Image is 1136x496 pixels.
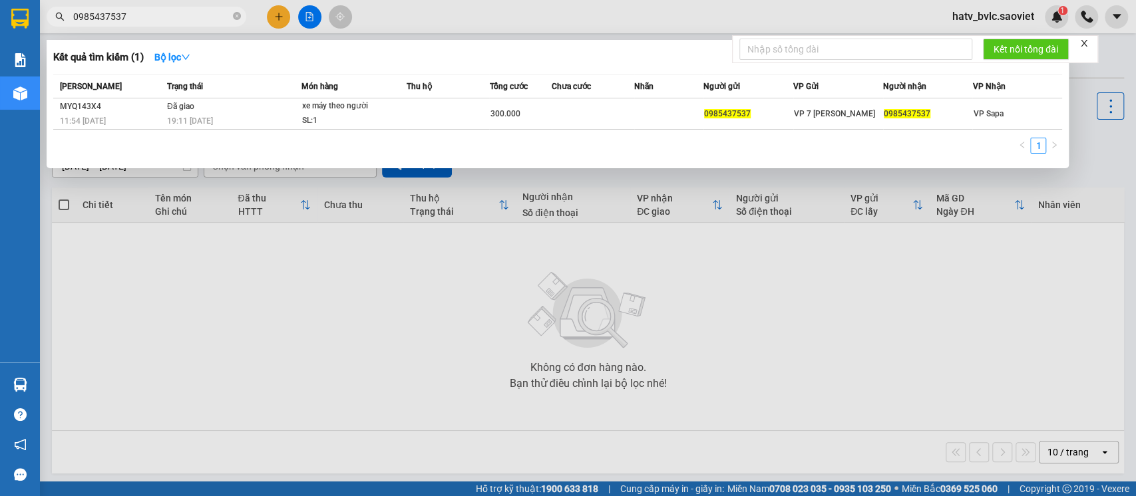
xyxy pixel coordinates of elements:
[55,12,65,21] span: search
[634,82,654,91] span: Nhãn
[60,82,122,91] span: [PERSON_NAME]
[1018,141,1026,149] span: left
[973,109,1003,118] span: VP Sapa
[11,9,29,29] img: logo-vxr
[14,408,27,421] span: question-circle
[13,53,27,67] img: solution-icon
[181,53,190,62] span: down
[60,116,106,126] span: 11:54 [DATE]
[794,109,875,118] span: VP 7 [PERSON_NAME]
[13,86,27,100] img: warehouse-icon
[883,82,926,91] span: Người nhận
[972,82,1005,91] span: VP Nhận
[60,100,163,114] div: MYQ143X4
[167,82,203,91] span: Trạng thái
[1030,138,1046,154] li: 1
[407,82,432,91] span: Thu hộ
[14,438,27,451] span: notification
[1050,141,1058,149] span: right
[53,51,144,64] h3: Kết quả tìm kiếm ( 1 )
[552,82,591,91] span: Chưa cước
[704,109,751,118] span: 0985437537
[489,82,527,91] span: Tổng cước
[884,109,930,118] span: 0985437537
[144,47,201,68] button: Bộ lọcdown
[233,11,241,23] span: close-circle
[302,99,402,114] div: xe máy theo người
[994,42,1058,57] span: Kết nối tổng đài
[301,82,338,91] span: Món hàng
[983,39,1069,60] button: Kết nối tổng đài
[490,109,520,118] span: 300.000
[703,82,740,91] span: Người gửi
[793,82,819,91] span: VP Gửi
[154,52,190,62] strong: Bộ lọc
[167,116,213,126] span: 19:11 [DATE]
[233,12,241,20] span: close-circle
[1079,39,1089,48] span: close
[73,9,230,24] input: Tìm tên, số ĐT hoặc mã đơn
[1014,138,1030,154] button: left
[1014,138,1030,154] li: Previous Page
[302,114,402,128] div: SL: 1
[1046,138,1062,154] li: Next Page
[14,468,27,481] span: message
[739,39,972,60] input: Nhập số tổng đài
[13,378,27,392] img: warehouse-icon
[167,102,194,111] span: Đã giao
[1046,138,1062,154] button: right
[1031,138,1045,153] a: 1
